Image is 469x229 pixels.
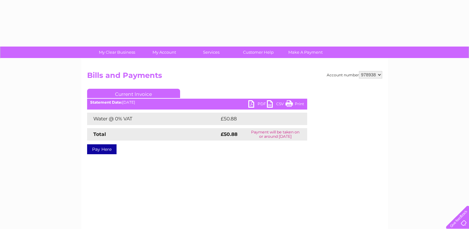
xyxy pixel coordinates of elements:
a: Pay Here [87,144,117,154]
a: Make A Payment [280,47,331,58]
h2: Bills and Payments [87,71,382,83]
a: CSV [267,100,285,109]
td: Payment will be taken on or around [DATE] [244,128,307,141]
a: PDF [248,100,267,109]
strong: Total [93,131,106,137]
a: My Clear Business [91,47,143,58]
b: Statement Date: [90,100,122,105]
a: Print [285,100,304,109]
strong: £50.88 [221,131,237,137]
div: Account number [327,71,382,79]
td: Water @ 0% VAT [87,113,219,125]
a: Current Invoice [87,89,180,98]
a: Services [186,47,237,58]
div: [DATE] [87,100,307,105]
td: £50.88 [219,113,295,125]
a: Customer Help [233,47,284,58]
a: My Account [139,47,190,58]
